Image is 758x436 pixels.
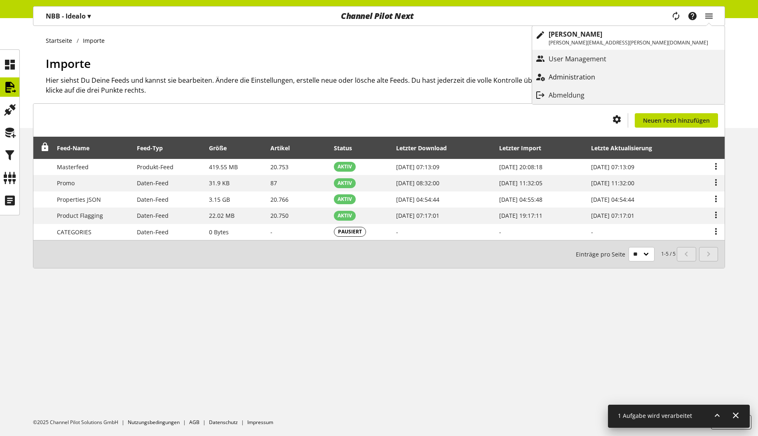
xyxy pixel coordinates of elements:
[209,163,238,171] span: 419.55 MB
[189,419,199,426] a: AGB
[396,228,398,236] span: -
[549,54,623,64] p: User Management
[270,212,289,219] span: 20.750
[209,419,238,426] a: Datenschutz
[137,228,169,236] span: Daten-Feed
[209,196,230,203] span: 3.15 GB
[499,144,549,152] div: Letzter Import
[549,90,601,100] p: Abmeldung
[635,113,718,128] a: Neuen Feed hinzufügen
[46,56,91,71] span: Importe
[46,36,77,45] a: Startseite
[270,144,298,152] div: Artikel
[576,247,676,261] small: 1-5 / 5
[137,144,171,152] div: Feed-Typ
[499,163,542,171] span: [DATE] 20:08:18
[209,144,235,152] div: Größe
[270,228,272,236] span: -
[41,143,49,152] span: Entsperren, um Zeilen neu anzuordnen
[87,12,91,21] span: ▾
[591,228,593,236] span: -
[33,6,725,26] nav: main navigation
[209,228,229,236] span: 0 Bytes
[38,143,49,153] div: Entsperren, um Zeilen neu anzuordnen
[338,212,352,219] span: AKTIV
[270,179,277,187] span: 87
[576,250,629,259] span: Einträge pro Seite
[643,116,710,125] span: Neuen Feed hinzufügen
[33,419,128,426] li: ©2025 Channel Pilot Solutions GmbH
[499,179,542,187] span: [DATE] 11:32:05
[137,196,169,203] span: Daten-Feed
[549,30,602,39] b: [PERSON_NAME]
[334,144,360,152] div: Status
[338,180,352,187] span: AKTIV
[591,196,634,203] span: [DATE] 04:54:44
[532,26,725,50] a: [PERSON_NAME][PERSON_NAME][EMAIL_ADDRESS][PERSON_NAME][DOMAIN_NAME]
[247,419,273,426] a: Impressum
[46,11,91,21] p: NBB - Idealo
[57,144,98,152] div: Feed-Name
[137,212,169,219] span: Daten-Feed
[499,212,542,219] span: [DATE] 19:17:11
[57,228,92,236] span: CATEGORIES
[396,212,439,219] span: [DATE] 07:17:01
[396,196,439,203] span: [DATE] 04:54:44
[338,228,362,235] span: PAUSIERT
[209,212,235,219] span: 22.02 MB
[137,179,169,187] span: Daten-Feed
[57,212,103,219] span: Product Flagging
[396,144,455,152] div: Letzter Download
[57,196,101,203] span: Properties JSON
[209,179,230,187] span: 31.9 KB
[591,144,660,152] div: Letzte Aktualisierung
[57,163,89,171] span: Masterfeed
[128,419,180,426] a: Nutzungsbedingungen
[338,163,352,170] span: AKTIV
[270,196,289,203] span: 20.766
[338,196,352,203] span: AKTIV
[532,70,725,84] a: Administration
[591,179,634,187] span: [DATE] 11:32:00
[549,39,708,47] p: [PERSON_NAME][EMAIL_ADDRESS][PERSON_NAME][DOMAIN_NAME]
[396,179,439,187] span: [DATE] 08:32:00
[499,196,542,203] span: [DATE] 04:55:48
[532,51,725,66] a: User Management
[499,228,501,236] span: -
[591,163,634,171] span: [DATE] 07:13:09
[549,72,612,82] p: Administration
[270,163,289,171] span: 20.753
[396,163,439,171] span: [DATE] 07:13:09
[46,75,725,95] h2: Hier siehst Du Deine Feeds und kannst sie bearbeiten. Ändere die Einstellungen, erstelle neue ode...
[57,179,75,187] span: Promo
[618,412,692,420] span: 1 Aufgabe wird verarbeitet
[591,212,634,219] span: [DATE] 07:17:01
[137,163,174,171] span: Produkt-Feed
